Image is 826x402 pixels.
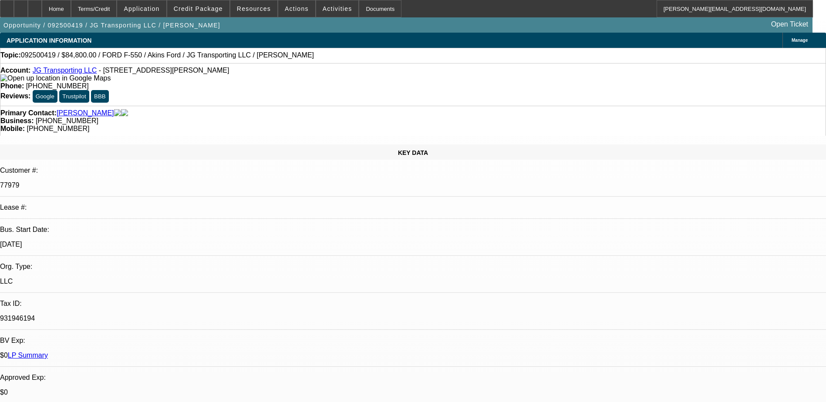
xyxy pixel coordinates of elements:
span: APPLICATION INFORMATION [7,37,91,44]
img: Open up location in Google Maps [0,74,111,82]
strong: Mobile: [0,125,25,132]
a: LP Summary [8,352,48,359]
button: Trustpilot [59,90,89,103]
button: Activities [316,0,359,17]
span: - [STREET_ADDRESS][PERSON_NAME] [99,67,229,74]
span: Opportunity / 092500419 / JG Transporting LLC / [PERSON_NAME] [3,22,220,29]
span: [PHONE_NUMBER] [27,125,89,132]
button: Google [33,90,57,103]
span: Application [124,5,159,12]
a: JG Transporting LLC [33,67,97,74]
button: BBB [91,90,109,103]
span: Manage [792,38,808,43]
strong: Primary Contact: [0,109,57,117]
strong: Phone: [0,82,24,90]
strong: Account: [0,67,30,74]
a: [PERSON_NAME] [57,109,114,117]
span: Credit Package [174,5,223,12]
span: KEY DATA [398,149,428,156]
span: [PHONE_NUMBER] [36,117,98,124]
strong: Reviews: [0,92,30,100]
span: Activities [323,5,352,12]
span: [PHONE_NUMBER] [26,82,89,90]
strong: Topic: [0,51,21,59]
span: Actions [285,5,309,12]
strong: Business: [0,117,34,124]
span: 092500419 / $84,800.00 / FORD F-550 / Akins Ford / JG Transporting LLC / [PERSON_NAME] [21,51,314,59]
a: View Google Maps [0,74,111,82]
button: Actions [278,0,315,17]
a: Open Ticket [768,17,812,32]
button: Credit Package [167,0,229,17]
span: Resources [237,5,271,12]
img: linkedin-icon.png [121,109,128,117]
img: facebook-icon.png [114,109,121,117]
button: Application [117,0,166,17]
button: Resources [230,0,277,17]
